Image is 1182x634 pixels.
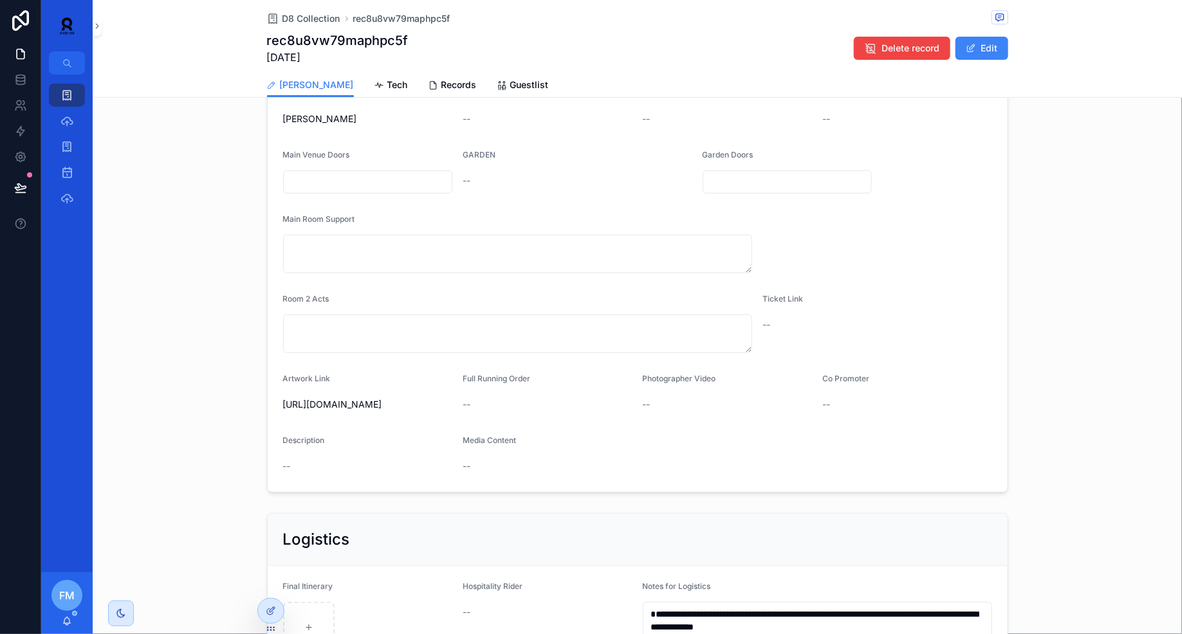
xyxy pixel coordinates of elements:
[283,529,350,550] h2: Logistics
[267,12,340,25] a: D8 Collection
[762,294,803,303] span: Ticket Link
[822,374,869,383] span: Co Promoter
[463,581,522,591] span: Hospitality Rider
[41,75,93,226] div: scrollable content
[282,12,340,25] span: D8 Collection
[387,78,408,91] span: Tech
[643,113,651,125] span: --
[441,78,477,91] span: Records
[822,398,830,411] span: --
[956,37,1008,60] button: Edit
[854,37,950,60] button: Delete record
[463,174,470,187] span: --
[762,318,770,331] span: --
[283,581,333,591] span: Final Itinerary
[463,460,470,473] span: --
[283,150,350,159] span: Main Venue Doors
[643,374,716,383] span: Photographer Video
[283,460,291,473] span: --
[510,78,549,91] span: Guestlist
[643,398,651,411] span: --
[497,73,549,99] a: Guestlist
[374,73,408,99] a: Tech
[463,150,495,159] span: GARDEN
[643,581,711,591] span: Notes for Logistics
[822,113,830,125] span: --
[59,588,75,603] span: FM
[463,606,470,619] span: --
[882,42,940,55] span: Delete record
[463,398,470,411] span: --
[283,113,453,125] span: [PERSON_NAME]
[463,374,530,383] span: Full Running Order
[283,294,329,303] span: Room 2 Acts
[283,374,331,383] span: Artwork Link
[280,78,354,91] span: [PERSON_NAME]
[283,214,355,224] span: Main Room Support
[353,12,450,25] a: rec8u8vw79maphpc5f
[463,113,470,125] span: --
[283,435,325,445] span: Description
[267,73,354,98] a: [PERSON_NAME]
[703,150,753,159] span: Garden Doors
[429,73,477,99] a: Records
[267,32,409,50] h1: rec8u8vw79maphpc5f
[463,435,516,445] span: Media Content
[283,398,453,411] span: [URL][DOMAIN_NAME]
[267,50,409,65] span: [DATE]
[51,15,82,36] img: App logo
